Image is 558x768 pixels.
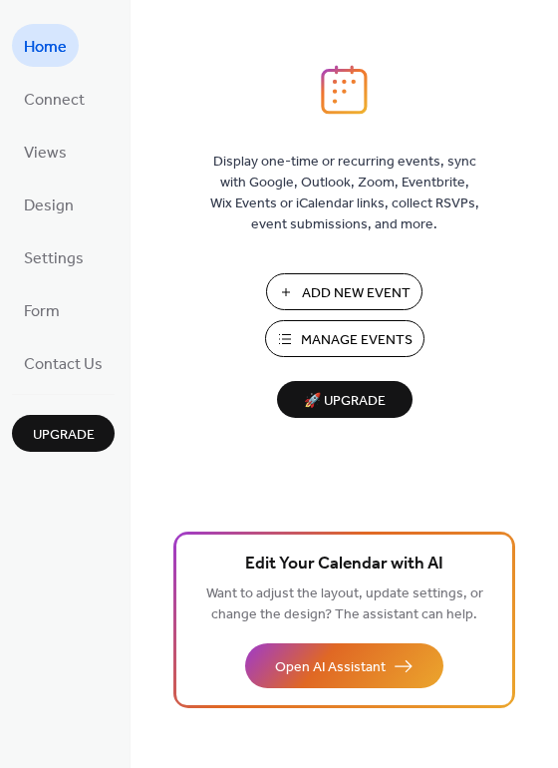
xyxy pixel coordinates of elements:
[12,24,79,67] a: Home
[245,643,443,688] button: Open AI Assistant
[24,138,67,169] span: Views
[12,288,72,331] a: Form
[210,152,479,235] span: Display one-time or recurring events, sync with Google, Outlook, Zoom, Eventbrite, Wix Events or ...
[321,65,367,115] img: logo_icon.svg
[33,425,95,446] span: Upgrade
[12,130,79,173] a: Views
[24,191,74,221] span: Design
[289,388,401,415] span: 🚀 Upgrade
[265,320,424,357] button: Manage Events
[266,273,422,310] button: Add New Event
[24,349,103,380] span: Contact Us
[12,235,96,278] a: Settings
[12,77,97,120] a: Connect
[24,243,84,274] span: Settings
[301,330,413,351] span: Manage Events
[277,381,413,418] button: 🚀 Upgrade
[12,341,115,384] a: Contact Us
[12,415,115,452] button: Upgrade
[24,296,60,327] span: Form
[275,657,386,678] span: Open AI Assistant
[206,580,483,628] span: Want to adjust the layout, update settings, or change the design? The assistant can help.
[302,283,411,304] span: Add New Event
[24,85,85,116] span: Connect
[24,32,67,63] span: Home
[12,183,86,225] a: Design
[245,551,443,578] span: Edit Your Calendar with AI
